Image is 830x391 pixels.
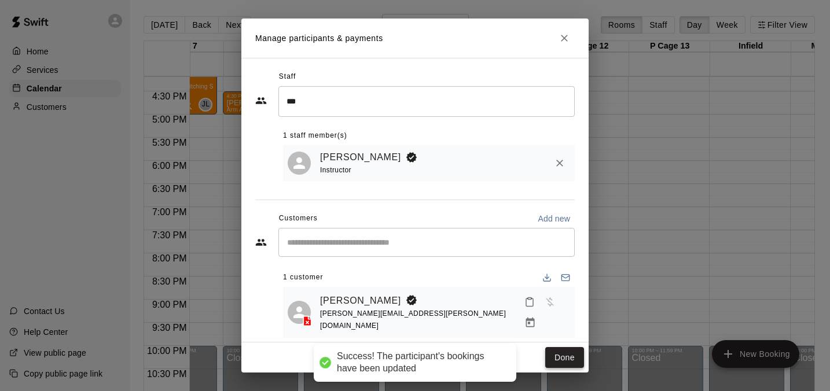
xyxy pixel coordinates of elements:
[554,28,575,49] button: Close
[337,351,505,375] div: Success! The participant's bookings have been updated
[538,213,570,224] p: Add new
[545,347,584,368] button: Done
[533,209,575,228] button: Add new
[556,268,575,287] button: Email participants
[520,292,539,312] button: Mark attendance
[549,153,570,174] button: Remove
[406,152,417,163] svg: Booking Owner
[320,309,506,330] span: [PERSON_NAME][EMAIL_ADDRESS][PERSON_NAME][DOMAIN_NAME]
[278,86,575,117] div: Search staff
[255,237,267,248] svg: Customers
[255,32,383,45] p: Manage participants & payments
[278,228,575,257] div: Start typing to search customers...
[255,95,267,106] svg: Staff
[283,268,323,287] span: 1 customer
[320,166,351,174] span: Instructor
[288,301,311,324] div: George Sullivan
[538,268,556,287] button: Download list
[283,127,347,145] span: 1 staff member(s)
[279,68,296,86] span: Staff
[320,293,401,308] a: [PERSON_NAME]
[520,312,541,333] button: Manage bookings & payment
[539,297,560,307] span: Has not paid
[320,150,401,165] a: [PERSON_NAME]
[288,152,311,175] div: Kyle Young
[406,294,417,306] svg: Booking Owner
[279,209,318,228] span: Customers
